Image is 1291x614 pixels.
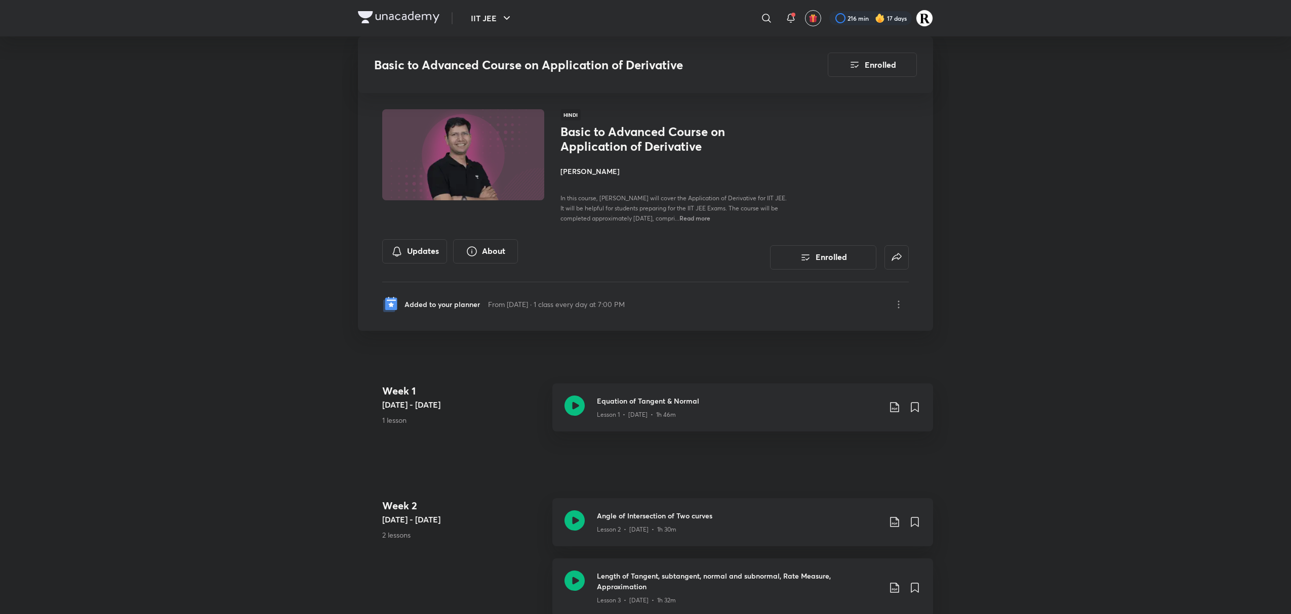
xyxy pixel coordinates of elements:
[382,239,447,264] button: Updates
[382,530,544,540] p: 2 lessons
[679,214,710,222] span: Read more
[884,245,909,270] button: false
[560,124,726,154] h1: Basic to Advanced Course on Application of Derivative
[358,11,439,23] img: Company Logo
[828,53,917,77] button: Enrolled
[770,245,876,270] button: Enrolled
[382,415,544,425] p: 1 lesson
[488,299,625,310] p: From [DATE] · 1 class every day at 7:00 PM
[453,239,518,264] button: About
[560,166,787,177] h4: [PERSON_NAME]
[597,525,676,534] p: Lesson 2 • [DATE] • 1h 30m
[560,194,787,222] span: In this course, [PERSON_NAME] will cover the Application of Derivative for IIT JEE. It will be he...
[381,108,546,201] img: Thumbnail
[358,11,439,26] a: Company Logo
[382,498,544,513] h4: Week 2
[597,410,676,419] p: Lesson 1 • [DATE] • 1h 46m
[374,58,771,72] h3: Basic to Advanced Course on Application of Derivative
[405,299,480,310] p: Added to your planner
[560,109,581,120] span: Hindi
[465,8,519,28] button: IIT JEE
[875,13,885,23] img: streak
[805,10,821,26] button: avatar
[597,510,880,521] h3: Angle of Intersection of Two curves
[809,14,818,23] img: avatar
[382,399,544,411] h5: [DATE] - [DATE]
[916,10,933,27] img: Rakhi Sharma
[597,596,676,605] p: Lesson 3 • [DATE] • 1h 32m
[597,571,880,592] h3: Length of Tangent, subtangent, normal and subnormal, Rate Measure, Approximation
[552,383,933,444] a: Equation of Tangent & NormalLesson 1 • [DATE] • 1h 46m
[597,396,880,406] h3: Equation of Tangent & Normal
[382,513,544,525] h5: [DATE] - [DATE]
[552,498,933,558] a: Angle of Intersection of Two curvesLesson 2 • [DATE] • 1h 30m
[382,383,544,399] h4: Week 1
